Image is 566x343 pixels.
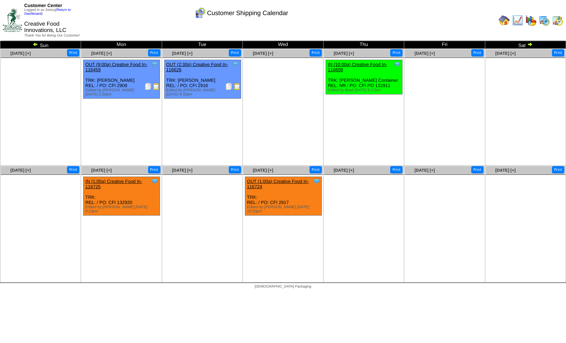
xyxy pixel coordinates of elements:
[24,34,80,38] span: Thank You for Being Our Customer!
[326,60,402,94] div: TRK: [PERSON_NAME] Container REL: NR / PO: CFI PO 132911
[253,168,273,173] a: [DATE] [+]
[207,9,288,17] span: Customer Shipping Calendar
[247,179,309,189] a: OUT (1:00a) Creative Food In-116724
[499,15,510,26] img: home.gif
[151,178,158,185] img: Tooltip
[164,60,241,99] div: TRK: [PERSON_NAME] REL: / PO: CFI 2916
[172,168,192,173] a: [DATE] [+]
[495,51,515,56] a: [DATE] [+]
[24,8,71,16] a: (Return to Dashboard)
[527,41,533,47] img: arrowright.gif
[67,49,79,57] button: Print
[67,166,79,173] button: Print
[324,41,404,49] td: Thu
[85,179,142,189] a: IN (1:00a) Creative Food In-116725
[471,49,484,57] button: Print
[394,61,401,68] img: Tooltip
[512,15,523,26] img: line_graph.gif
[552,15,563,26] img: calendarinout.gif
[33,41,38,47] img: arrowleft.gif
[247,205,321,213] div: Edited by [PERSON_NAME] [DATE] 10:00pm
[194,7,206,19] img: calendarcustomer.gif
[145,83,152,90] img: Packing Slip
[81,41,162,49] td: Mon
[404,41,485,49] td: Fri
[232,61,239,68] img: Tooltip
[471,166,484,173] button: Print
[245,177,321,216] div: TRK: REL: / PO: CFI 2917
[166,88,241,97] div: Edited by [PERSON_NAME] [DATE] 4:33pm
[328,88,402,92] div: Edited by Bpali [DATE] 6:17pm
[229,49,241,57] button: Print
[153,83,160,90] img: Bill of Lading
[11,51,31,56] a: [DATE] [+]
[334,51,354,56] a: [DATE] [+]
[91,168,112,173] a: [DATE] [+]
[309,49,322,57] button: Print
[229,166,241,173] button: Print
[85,205,160,213] div: Edited by [PERSON_NAME] [DATE] 9:23pm
[313,178,320,185] img: Tooltip
[552,49,564,57] button: Print
[234,83,241,90] img: Bill of Lading
[151,61,158,68] img: Tooltip
[11,168,31,173] a: [DATE] [+]
[255,285,311,289] span: [DEMOGRAPHIC_DATA] Packaging
[24,3,62,8] span: Customer Center
[84,177,160,216] div: TRK: REL: / PO: CFI 132920
[390,49,402,57] button: Print
[309,166,322,173] button: Print
[390,166,402,173] button: Print
[539,15,550,26] img: calendarprod.gif
[414,168,435,173] a: [DATE] [+]
[525,15,537,26] img: graph.gif
[253,51,273,56] a: [DATE] [+]
[24,8,71,16] span: Logged in as Sstory
[242,41,323,49] td: Wed
[485,41,566,49] td: Sat
[85,88,160,97] div: Edited by [PERSON_NAME] [DATE] 2:20pm
[148,166,160,173] button: Print
[328,62,387,72] a: IN (10:00a) Creative Food In-116609
[3,8,22,32] img: ZoRoCo_Logo(Green%26Foil)%20jpg.webp
[85,62,147,72] a: OUT (9:00a) Creative Food In-116459
[225,83,232,90] img: Packing Slip
[552,166,564,173] button: Print
[84,60,160,99] div: TRK: [PERSON_NAME] REL: / PO: CFI 2909
[24,21,66,33] span: Creative Food Innovations, LLC
[414,51,435,56] a: [DATE] [+]
[172,51,192,56] a: [DATE] [+]
[91,51,112,56] a: [DATE] [+]
[162,41,242,49] td: Tue
[148,49,160,57] button: Print
[334,168,354,173] a: [DATE] [+]
[0,41,81,49] td: Sun
[166,62,228,72] a: OUT (2:30p) Creative Food In-116626
[495,168,515,173] a: [DATE] [+]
